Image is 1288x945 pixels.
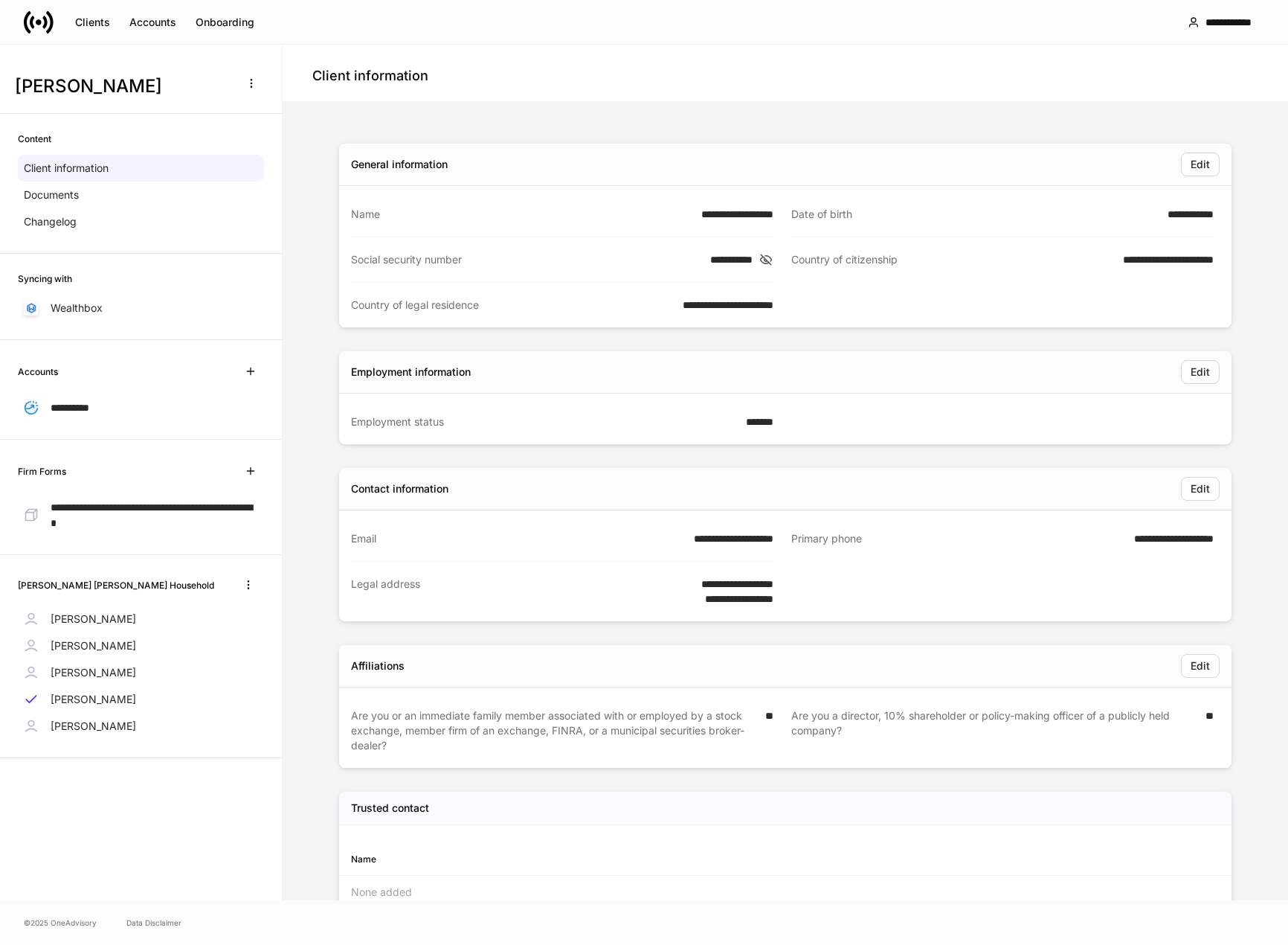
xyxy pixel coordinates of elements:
[18,632,264,659] a: [PERSON_NAME]
[339,876,1231,909] div: None added
[126,917,181,929] a: Data Disclaimer
[18,365,58,379] h6: Accounts
[24,161,109,176] p: Client information
[351,157,448,172] div: General information
[15,74,230,98] h3: [PERSON_NAME]
[24,214,77,229] p: Changelog
[18,155,264,182] a: Client information
[1181,360,1220,384] button: Edit
[18,464,66,478] h6: Firm Forms
[129,17,176,28] div: Accounts
[120,10,186,34] button: Accounts
[1191,159,1210,170] div: Edit
[51,692,136,707] p: [PERSON_NAME]
[18,606,264,632] a: [PERSON_NAME]
[791,531,1125,547] div: Primary phone
[312,67,428,85] h4: Client information
[351,852,785,866] div: Name
[1181,654,1220,678] button: Edit
[351,298,674,313] div: Country of legal residence
[18,132,51,146] h6: Content
[65,10,120,34] button: Clients
[18,686,264,713] a: [PERSON_NAME]
[1181,153,1220,176] button: Edit
[351,207,692,222] div: Name
[51,719,136,734] p: [PERSON_NAME]
[186,10,264,34] button: Onboarding
[18,659,264,686] a: [PERSON_NAME]
[18,182,264,208] a: Documents
[1191,661,1210,671] div: Edit
[24,188,79,202] p: Documents
[51,665,136,680] p: [PERSON_NAME]
[18,208,264,235] a: Changelog
[75,17,110,28] div: Clients
[51,638,136,653] p: [PERSON_NAME]
[351,481,448,496] div: Contact information
[24,917,97,929] span: © 2025 OneAdvisory
[351,801,429,816] h5: Trusted contact
[1181,477,1220,501] button: Edit
[351,577,692,606] div: Legal address
[18,578,214,592] h6: [PERSON_NAME] [PERSON_NAME] Household
[18,272,72,286] h6: Syncing with
[18,295,264,321] a: Wealthbox
[351,659,405,673] div: Affiliations
[791,252,1114,268] div: Country of citizenship
[51,612,136,627] p: [PERSON_NAME]
[351,414,737,429] div: Employment status
[196,17,254,28] div: Onboarding
[1191,367,1210,377] div: Edit
[351,708,756,753] div: Are you or an immediate family member associated with or employed by a stock exchange, member fir...
[351,252,701,267] div: Social security number
[351,365,471,379] div: Employment information
[18,713,264,740] a: [PERSON_NAME]
[791,708,1197,753] div: Are you a director, 10% shareholder or policy-making officer of a publicly held company?
[51,301,103,315] p: Wealthbox
[351,531,685,546] div: Email
[791,207,1159,222] div: Date of birth
[1191,484,1210,494] div: Edit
